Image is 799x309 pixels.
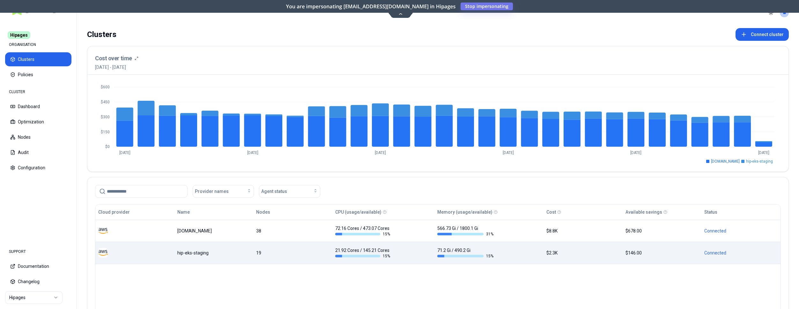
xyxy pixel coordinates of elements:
span: hip-eks-staging [746,159,773,164]
button: Audit [5,145,71,159]
div: Clusters [87,28,116,41]
div: 72.16 Cores / 473.07 Cores [335,225,391,237]
button: Cloud provider [98,206,130,218]
div: 15 % [335,232,391,237]
button: Policies [5,68,71,82]
span: [DOMAIN_NAME] [711,159,740,164]
button: Agent status [259,185,320,198]
div: 15 % [335,254,391,259]
button: Provider names [193,185,254,198]
div: ORGANISATION [5,38,71,51]
button: Configuration [5,161,71,175]
tspan: $600 [101,85,110,89]
button: Nodes [5,130,71,144]
tspan: $0 [105,144,110,149]
tspan: $300 [101,115,110,119]
div: 19 [256,250,329,256]
div: $146.00 [625,250,699,256]
tspan: [DATE] [503,151,514,155]
div: $678.00 [625,228,699,234]
div: 38 [256,228,329,234]
div: 566.73 Gi / 1800.1 Gi [437,225,493,237]
div: CLUSTER [5,85,71,98]
button: Clusters [5,52,71,66]
button: Memory (usage/available) [437,206,492,218]
div: 15 % [437,254,493,259]
div: 71.2 Gi / 490.2 Gi [437,247,493,259]
button: Dashboard [5,99,71,114]
tspan: [DATE] [119,151,130,155]
div: hip-eks-staging [177,250,251,256]
img: aws [98,226,108,236]
div: luke.kubernetes.hipagesgroup.com.au [177,228,251,234]
tspan: $450 [101,100,110,104]
tspan: [DATE] [247,151,258,155]
button: Optimization [5,115,71,129]
span: [DATE] - [DATE] [95,64,138,70]
button: Cost [546,206,556,218]
tspan: [DATE] [375,151,386,155]
h3: Cost over time [95,54,132,63]
tspan: [DATE] [758,151,769,155]
div: 31 % [437,232,493,237]
span: Agent status [261,188,287,195]
div: $2.3K [546,250,620,256]
button: Name [177,206,190,218]
button: Connect cluster [736,28,789,41]
button: Changelog [5,275,71,289]
button: Documentation [5,259,71,273]
span: Provider names [195,188,229,195]
div: SUPPORT [5,245,71,258]
tspan: [DATE] [630,151,641,155]
button: Nodes [256,206,270,218]
img: aws [98,248,108,258]
div: Connected [704,228,778,234]
button: Available savings [625,206,662,218]
span: Hipages [8,31,30,39]
div: Connected [704,250,778,256]
button: CPU (usage/available) [335,206,381,218]
div: 21.92 Cores / 145.21 Cores [335,247,391,259]
div: $8.8K [546,228,620,234]
tspan: $150 [101,130,110,134]
div: Status [704,209,717,215]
